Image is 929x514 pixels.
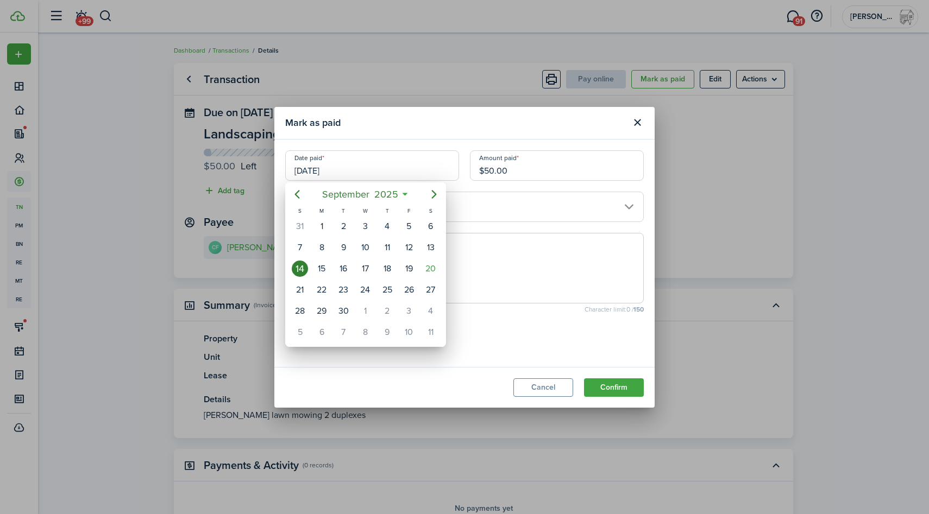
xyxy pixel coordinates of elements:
div: Saturday, October 4, 2025 [423,303,439,319]
div: Thursday, September 11, 2025 [379,239,396,256]
div: T [376,206,398,215]
div: Monday, September 29, 2025 [313,303,330,319]
div: Wednesday, September 3, 2025 [357,218,373,234]
div: T [332,206,354,215]
mbsc-button: Previous page [286,183,308,205]
div: Friday, October 10, 2025 [401,324,417,340]
div: Today, Saturday, September 20, 2025 [423,261,439,277]
div: Wednesday, October 8, 2025 [357,324,373,340]
div: Tuesday, September 2, 2025 [335,218,351,234]
div: Monday, September 15, 2025 [313,261,330,277]
div: M [311,206,332,215]
mbsc-button: Next page [423,183,445,205]
div: Monday, September 22, 2025 [313,282,330,298]
div: Sunday, September 14, 2025 [292,261,308,277]
div: Wednesday, September 10, 2025 [357,239,373,256]
div: Wednesday, September 24, 2025 [357,282,373,298]
span: 2025 [372,185,400,204]
mbsc-button: September2025 [315,185,405,204]
div: Sunday, September 28, 2025 [292,303,308,319]
div: Tuesday, September 30, 2025 [335,303,351,319]
div: Friday, September 5, 2025 [401,218,417,234]
div: Monday, September 1, 2025 [313,218,330,234]
div: Tuesday, September 9, 2025 [335,239,351,256]
div: Sunday, October 5, 2025 [292,324,308,340]
div: Friday, September 19, 2025 [401,261,417,277]
div: Thursday, September 4, 2025 [379,218,396,234]
div: W [354,206,376,215]
div: F [398,206,420,215]
div: Thursday, September 25, 2025 [379,282,396,298]
div: Sunday, August 31, 2025 [292,218,308,234]
div: Saturday, September 27, 2025 [423,282,439,298]
div: Tuesday, October 7, 2025 [335,324,351,340]
div: S [420,206,442,215]
div: Saturday, September 6, 2025 [423,218,439,234]
div: Saturday, September 13, 2025 [423,239,439,256]
div: Sunday, September 7, 2025 [292,239,308,256]
div: Tuesday, September 16, 2025 [335,261,351,277]
div: Sunday, September 21, 2025 [292,282,308,298]
div: Friday, September 26, 2025 [401,282,417,298]
div: Wednesday, September 17, 2025 [357,261,373,277]
div: Wednesday, October 1, 2025 [357,303,373,319]
div: Friday, October 3, 2025 [401,303,417,319]
div: Friday, September 12, 2025 [401,239,417,256]
div: Monday, October 6, 2025 [313,324,330,340]
div: Monday, September 8, 2025 [313,239,330,256]
div: Saturday, October 11, 2025 [423,324,439,340]
span: September [319,185,372,204]
div: Tuesday, September 23, 2025 [335,282,351,298]
div: S [289,206,311,215]
div: Thursday, October 9, 2025 [379,324,396,340]
div: Thursday, September 18, 2025 [379,261,396,277]
div: Thursday, October 2, 2025 [379,303,396,319]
